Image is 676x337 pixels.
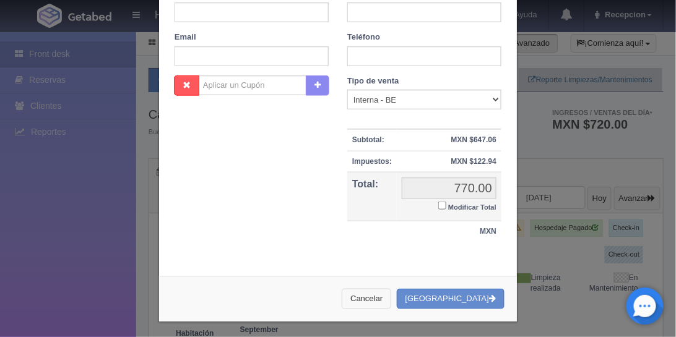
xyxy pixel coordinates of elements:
input: Modificar Total [438,202,446,210]
strong: MXN [480,227,496,236]
label: Teléfono [347,32,380,43]
strong: MXN $647.06 [451,135,496,144]
th: Total: [347,172,397,221]
label: Email [175,32,196,43]
th: Impuestos: [347,151,397,172]
small: Modificar Total [448,203,496,211]
strong: MXN $122.94 [451,157,496,166]
button: Cancelar [342,289,391,309]
button: [GEOGRAPHIC_DATA] [397,289,505,309]
input: Aplicar un Cupón [199,75,306,95]
label: Tipo de venta [347,75,399,87]
th: Subtotal: [347,129,397,151]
